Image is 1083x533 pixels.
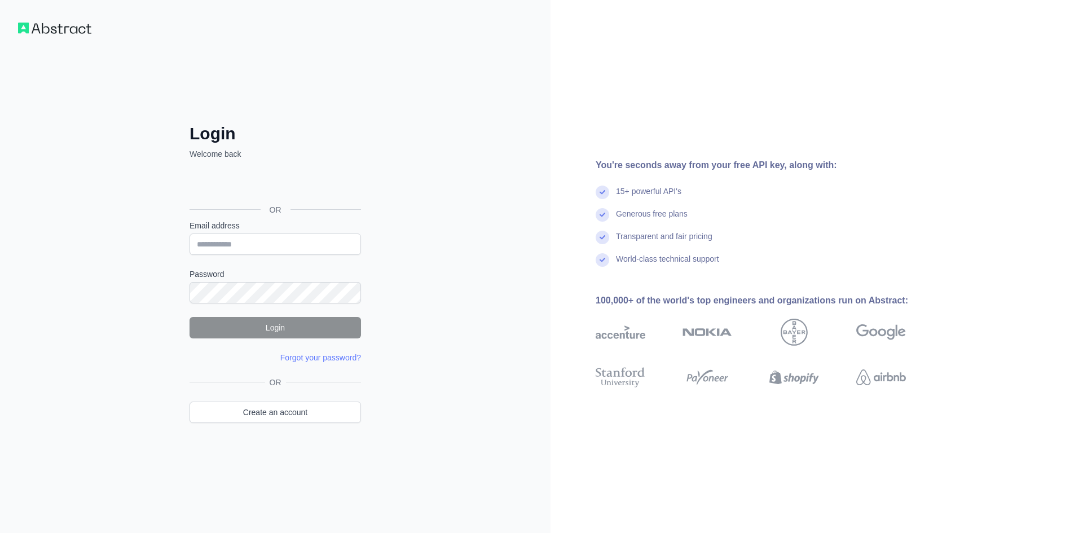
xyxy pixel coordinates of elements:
[616,208,688,231] div: Generous free plans
[190,220,361,231] label: Email address
[596,158,942,172] div: You're seconds away from your free API key, along with:
[769,365,819,390] img: shopify
[596,231,609,244] img: check mark
[190,402,361,423] a: Create an account
[596,186,609,199] img: check mark
[683,365,732,390] img: payoneer
[596,253,609,267] img: check mark
[856,365,906,390] img: airbnb
[616,186,681,208] div: 15+ powerful API's
[190,268,361,280] label: Password
[616,253,719,276] div: World-class technical support
[781,319,808,346] img: bayer
[190,124,361,144] h2: Login
[596,365,645,390] img: stanford university
[856,319,906,346] img: google
[596,319,645,346] img: accenture
[190,148,361,160] p: Welcome back
[683,319,732,346] img: nokia
[616,231,712,253] div: Transparent and fair pricing
[596,208,609,222] img: check mark
[184,172,364,197] iframe: Sign in with Google Button
[18,23,91,34] img: Workflow
[280,353,361,362] a: Forgot your password?
[190,317,361,338] button: Login
[261,204,290,215] span: OR
[265,377,286,388] span: OR
[596,294,942,307] div: 100,000+ of the world's top engineers and organizations run on Abstract:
